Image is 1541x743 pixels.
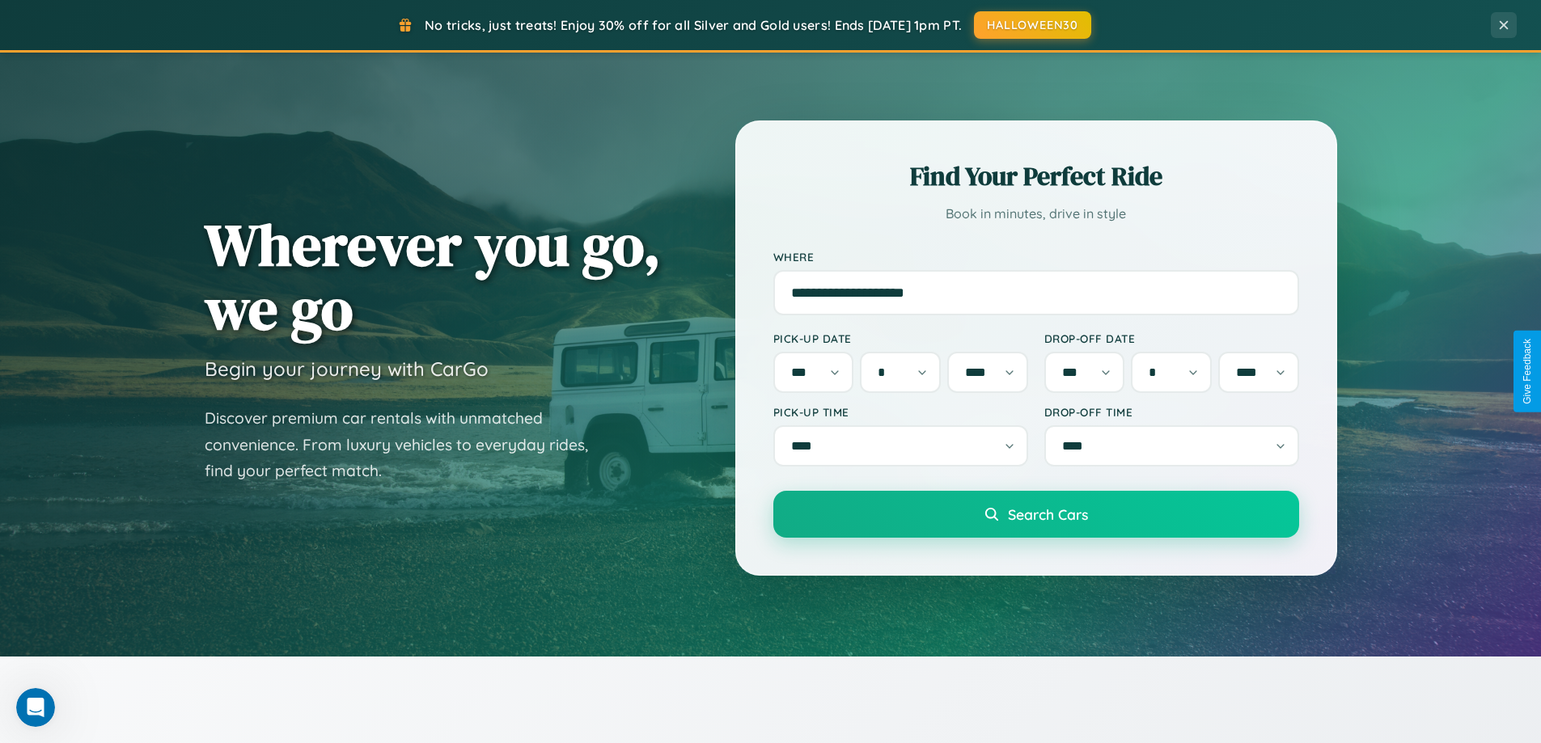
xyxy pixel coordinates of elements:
[773,491,1299,538] button: Search Cars
[1008,505,1088,523] span: Search Cars
[425,17,962,33] span: No tricks, just treats! Enjoy 30% off for all Silver and Gold users! Ends [DATE] 1pm PT.
[1522,339,1533,404] div: Give Feedback
[205,405,609,484] p: Discover premium car rentals with unmatched convenience. From luxury vehicles to everyday rides, ...
[773,158,1299,194] h2: Find Your Perfect Ride
[205,357,489,381] h3: Begin your journey with CarGo
[16,688,55,727] iframe: Intercom live chat
[773,202,1299,226] p: Book in minutes, drive in style
[773,331,1028,345] label: Pick-up Date
[1044,331,1299,345] label: Drop-off Date
[974,11,1091,39] button: HALLOWEEN30
[773,405,1028,419] label: Pick-up Time
[1044,405,1299,419] label: Drop-off Time
[205,213,661,340] h1: Wherever you go, we go
[773,250,1299,264] label: Where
